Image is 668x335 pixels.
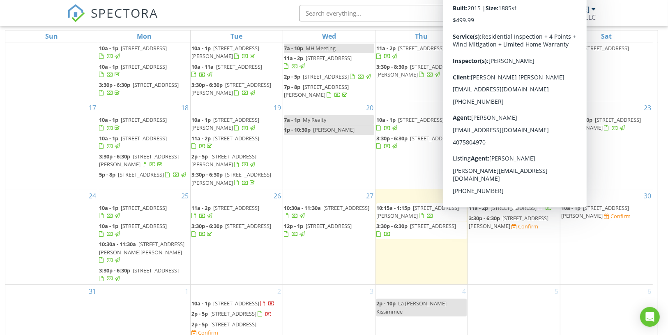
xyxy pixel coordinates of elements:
a: 2p - 5p [STREET_ADDRESS] [191,309,282,319]
span: MH Meeting [306,44,336,52]
div: Open Intercom Messenger [640,307,660,327]
span: 3:30p - 6:30p [99,267,130,274]
td: Go to August 15, 2025 [468,30,560,101]
span: 10a - 1p [99,135,118,142]
a: 10a - 1p [STREET_ADDRESS] [99,221,189,239]
a: 1:30p - 4:30p [STREET_ADDRESS][PERSON_NAME] [561,116,641,131]
span: [STREET_ADDRESS] [303,73,349,80]
span: 3:30p - 6:30p [191,171,223,178]
a: Go to August 25, 2025 [180,189,190,202]
span: [STREET_ADDRESS][PERSON_NAME] [191,153,256,168]
a: 2p - 5p [STREET_ADDRESS] [284,73,372,80]
input: Search everything... [299,5,463,21]
a: 2p - 5p [STREET_ADDRESS] [191,310,272,317]
a: 10a - 1p [STREET_ADDRESS][PERSON_NAME] Confirm [561,203,652,221]
a: Confirm [604,212,631,220]
a: Go to August 20, 2025 [364,101,375,114]
a: Go to August 27, 2025 [364,189,375,202]
span: La [PERSON_NAME] Kissimmee [376,300,447,315]
a: 3:30p - 6:30p [STREET_ADDRESS][PERSON_NAME] [469,214,548,230]
span: [STREET_ADDRESS] [121,63,167,70]
a: 1:30p - 4:30p [STREET_ADDRESS][PERSON_NAME] [561,115,652,133]
td: Go to August 23, 2025 [560,101,653,189]
a: 11a - 2p [STREET_ADDRESS] [191,134,282,151]
span: 10a - 1p [376,116,396,123]
span: 3:30p - 6:30p [99,153,130,160]
a: 10a - 1p [STREET_ADDRESS] [191,300,275,307]
span: 10a - 1p [469,135,488,142]
span: 1p - 10:30p [284,126,311,133]
span: [STREET_ADDRESS][PERSON_NAME] [191,116,259,131]
a: 10a - 1p [STREET_ADDRESS] [99,44,189,61]
span: 2p - 5p [284,73,300,80]
td: Go to August 11, 2025 [98,30,190,101]
span: 10a - 1p [99,44,118,52]
span: [STREET_ADDRESS] [398,44,444,52]
a: Saturday [600,30,614,42]
span: 12p - 1p [284,222,303,230]
a: Go to August 24, 2025 [87,189,98,202]
a: 3:30p - 8:30p [STREET_ADDRESS][PERSON_NAME] [376,62,467,80]
span: 7p - 8p [284,83,300,91]
a: Go to August 19, 2025 [272,101,283,114]
a: 2p - 5p [STREET_ADDRESS][PERSON_NAME] [191,152,282,170]
span: 10:15a - 1:15p [376,204,410,212]
a: 10a - 1p [STREET_ADDRESS] [99,44,167,60]
span: [STREET_ADDRESS] [502,153,548,160]
span: [STREET_ADDRESS] [213,135,259,142]
a: 2p - 5p [STREET_ADDRESS] [191,321,256,328]
span: 2:30p - 5:30p [469,153,500,160]
a: 11a - 2p [STREET_ADDRESS] [191,203,282,221]
span: 10a - 1p [99,116,118,123]
span: [STREET_ADDRESS] [210,310,256,317]
a: Go to August 30, 2025 [642,189,653,202]
a: SPECTORA [67,11,158,28]
a: Go to August 22, 2025 [549,101,560,114]
span: 10a - 1p [469,44,488,52]
a: 10a - 1p [STREET_ADDRESS] [99,134,189,151]
a: 3:30p - 6:30p [STREET_ADDRESS][PERSON_NAME] [191,80,282,98]
span: [STREET_ADDRESS][PERSON_NAME] [191,81,271,96]
a: 10a - 1p [STREET_ADDRESS] [99,204,167,219]
a: 2p - 5p [STREET_ADDRESS][PERSON_NAME] [191,153,256,168]
span: 11a - 2p [191,204,211,212]
a: 10a - 1p [STREET_ADDRESS] [561,44,629,60]
span: 10a - 1p [99,204,118,212]
span: [STREET_ADDRESS][PERSON_NAME] [191,44,259,60]
a: 3:30p - 8:30p [STREET_ADDRESS][PERSON_NAME] [376,63,456,78]
span: [STREET_ADDRESS] [398,116,444,123]
td: Go to August 25, 2025 [98,189,190,285]
td: Go to August 22, 2025 [468,101,560,189]
span: [STREET_ADDRESS] [121,135,167,142]
a: Tuesday [229,30,244,42]
a: 10:30a - 11:30a [STREET_ADDRESS][PERSON_NAME][PERSON_NAME] [99,240,189,265]
span: [STREET_ADDRESS][PERSON_NAME] [376,63,456,78]
div: [PERSON_NAME] [536,5,590,13]
span: 3:30p - 6:30p [376,135,408,142]
a: 10:15a - 1:15p [STREET_ADDRESS][PERSON_NAME] [376,204,459,219]
a: Go to August 31, 2025 [87,285,98,298]
span: 1:30p - 4:30p [561,116,592,123]
a: Go to August 17, 2025 [87,101,98,114]
a: 3:30p - 6:30p [STREET_ADDRESS] [99,81,179,96]
span: 3:30p - 6:30p [191,222,223,230]
span: [STREET_ADDRESS][PERSON_NAME][PERSON_NAME] [99,240,184,256]
span: [STREET_ADDRESS][PERSON_NAME] [469,214,548,230]
td: Go to August 29, 2025 [468,189,560,285]
a: 10a - 1p [STREET_ADDRESS] [469,116,537,131]
span: 10:30a - 11:30a [284,204,321,212]
td: Go to August 12, 2025 [190,30,283,101]
span: 2p - 10p [376,300,396,307]
td: Go to August 14, 2025 [375,30,468,101]
a: 10a - 1p [STREET_ADDRESS][PERSON_NAME] [191,115,282,133]
a: Confirm [511,223,538,230]
a: 3:30p - 6:30p [STREET_ADDRESS] [191,222,271,237]
a: Go to August 28, 2025 [457,189,468,202]
span: [STREET_ADDRESS] [118,171,164,178]
span: 10:30a - 11:30a [99,240,136,248]
a: 10a - 1p [STREET_ADDRESS] [99,222,167,237]
span: [STREET_ADDRESS] [491,135,537,142]
td: Go to August 30, 2025 [560,189,653,285]
a: 3:30p - 6:30p [STREET_ADDRESS] [99,80,189,98]
a: 10a - 1p [STREET_ADDRESS] [376,115,467,133]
